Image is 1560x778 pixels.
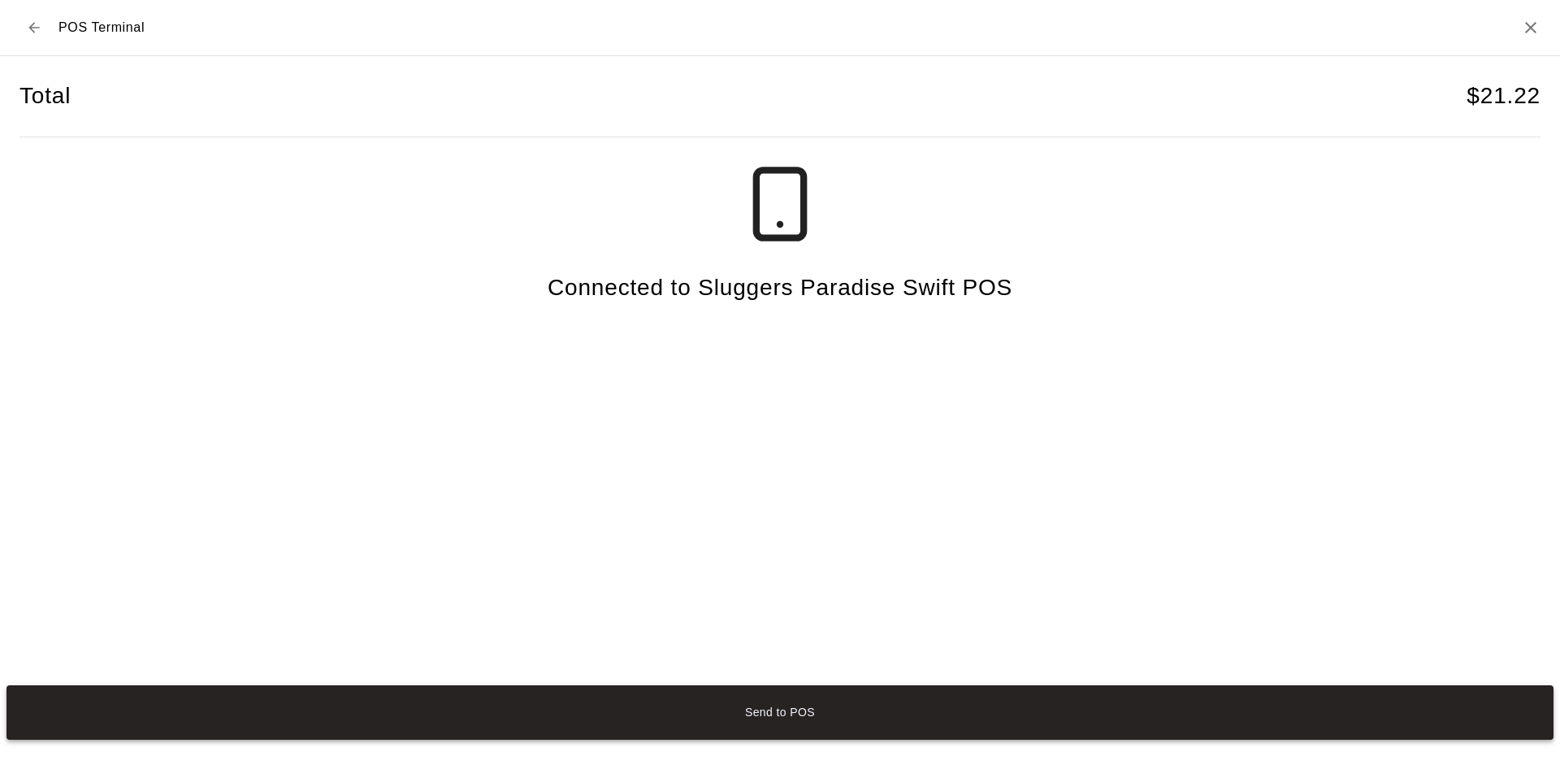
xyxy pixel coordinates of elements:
button: Close [1521,18,1540,37]
button: Back to checkout [19,13,49,42]
div: POS Terminal [19,13,145,42]
h4: Connected to Sluggers Paradise Swift POS [548,274,1012,302]
h4: $ 21.22 [1467,82,1540,111]
button: Send to POS [6,685,1553,740]
h4: Total [19,82,71,111]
